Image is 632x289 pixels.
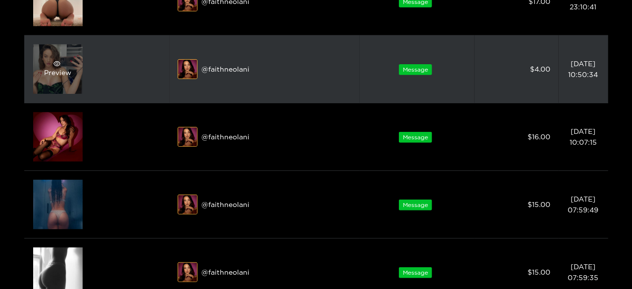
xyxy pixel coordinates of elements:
span: $ 16.00 [528,133,551,140]
img: gcpxj-whatsapp-image-2023-06-20-at-5-48-31-pm.jpeg [178,195,198,215]
img: gcpxj-whatsapp-image-2023-06-20-at-5-48-31-pm.jpeg [178,263,198,283]
img: gcpxj-whatsapp-image-2023-06-20-at-5-48-31-pm.jpeg [178,60,198,80]
span: [DATE] 10:50:34 [569,60,598,78]
div: Preview [44,60,71,78]
span: $ 15.00 [528,201,551,208]
div: @ faithneolani [178,127,352,147]
div: @ faithneolani [178,195,352,214]
span: Message [399,267,432,278]
span: [DATE] 07:59:35 [568,263,599,281]
span: $ 4.00 [531,65,551,73]
div: @ faithneolani [178,262,352,282]
span: eye [44,60,69,67]
div: @ faithneolani [178,59,352,79]
span: Message [399,132,432,143]
span: [DATE] 07:59:49 [568,195,599,213]
img: gcpxj-whatsapp-image-2023-06-20-at-5-48-31-pm.jpeg [178,127,198,147]
span: Message [399,64,432,75]
span: [DATE] 10:07:15 [570,127,597,146]
span: Message [399,200,432,210]
span: $ 15.00 [528,268,551,276]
